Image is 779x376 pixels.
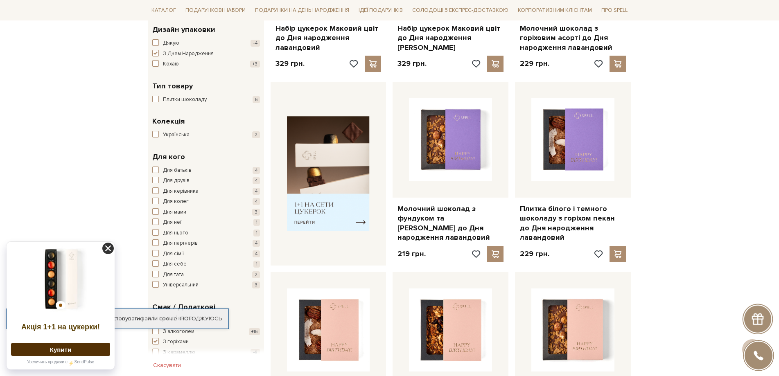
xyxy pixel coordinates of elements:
span: 6 [253,96,260,103]
a: Солодощі з експрес-доставкою [409,3,512,17]
a: Набір цукерок Маковий цвіт до Дня народження лавандовий [275,24,382,52]
span: 4 [253,188,260,195]
span: Для батьків [163,167,192,175]
span: 4 [253,177,260,184]
button: Для мами 3 [152,208,260,216]
p: 329 грн. [397,59,427,68]
button: Для неї 1 [152,218,260,227]
button: Для партнерів 4 [152,239,260,248]
button: Для тата 2 [152,271,260,279]
span: 4 [253,198,260,205]
span: 4 [253,250,260,257]
div: Я дозволяю [DOMAIN_NAME] використовувати [7,315,228,322]
p: 229 грн. [520,249,549,259]
span: Для друзів [163,177,190,185]
a: Корпоративним клієнтам [515,3,595,17]
span: З карамеллю [163,349,195,357]
button: З карамеллю +8 [152,349,260,357]
span: 4 [253,240,260,247]
a: файли cookie [140,315,177,322]
span: Універсальний [163,281,199,289]
button: Для сім'ї 4 [152,250,260,258]
span: Українська [163,131,190,139]
button: Кохаю +3 [152,60,260,68]
span: 4 [253,167,260,174]
button: Універсальний 3 [152,281,260,289]
button: Для батьків 4 [152,167,260,175]
span: Для неї [163,218,181,227]
span: Для партнерів [163,239,198,248]
span: Для керівника [163,187,199,196]
span: +16 [249,328,260,335]
span: Для мами [163,208,186,216]
a: Набір цукерок Маковий цвіт до Дня народження [PERSON_NAME] [397,24,504,52]
span: Для тата [163,271,184,279]
span: 2 [252,131,260,138]
span: 3 [252,281,260,288]
span: Ідеї подарунків [355,4,406,17]
button: Для себе 1 [152,260,260,268]
span: Подарунки на День народження [252,4,352,17]
span: 2 [252,271,260,278]
a: Погоджуюсь [180,315,222,322]
button: З Днем Народження [152,50,260,58]
button: Українська 2 [152,131,260,139]
span: 3 [252,209,260,216]
button: З горіхами [152,338,260,346]
button: Плитки шоколаду 6 [152,96,260,104]
button: Скасувати [148,359,186,372]
span: Дизайн упаковки [152,24,215,35]
span: З горіхами [163,338,189,346]
button: З алкоголем +16 [152,328,260,336]
button: Для керівника 4 [152,187,260,196]
img: banner [287,116,370,231]
a: Плитка білого і темного шоколаду з горіхом пекан до Дня народження лавандовий [520,204,626,243]
button: Дякую +4 [152,39,260,47]
button: Для колег 4 [152,198,260,206]
button: Для нього 1 [152,229,260,237]
span: Для нього [163,229,188,237]
span: +3 [250,61,260,68]
span: 1 [253,230,260,236]
span: Дякую [163,39,179,47]
p: 329 грн. [275,59,305,68]
a: Молочний шоколад з горіховим асорті до Дня народження лавандовий [520,24,626,52]
span: Тип товару [152,81,193,92]
span: З алкоголем [163,328,194,336]
p: 229 грн. [520,59,549,68]
span: Колекція [152,116,185,127]
span: Для себе [163,260,187,268]
span: 1 [253,261,260,268]
span: Смак / Додаткові інгредієнти [152,302,258,324]
span: Подарункові набори [182,4,249,17]
span: Для колег [163,198,189,206]
span: Кохаю [163,60,179,68]
span: 1 [253,219,260,226]
span: Плитки шоколаду [163,96,207,104]
span: З Днем Народження [163,50,214,58]
span: +4 [251,40,260,47]
p: 219 грн. [397,249,426,259]
button: Для друзів 4 [152,177,260,185]
span: Каталог [148,4,179,17]
span: +8 [251,349,260,356]
span: Про Spell [598,4,631,17]
span: Для сім'ї [163,250,184,258]
a: Молочний шоколад з фундуком та [PERSON_NAME] до Дня народження лавандовий [397,204,504,243]
span: Для кого [152,151,185,162]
